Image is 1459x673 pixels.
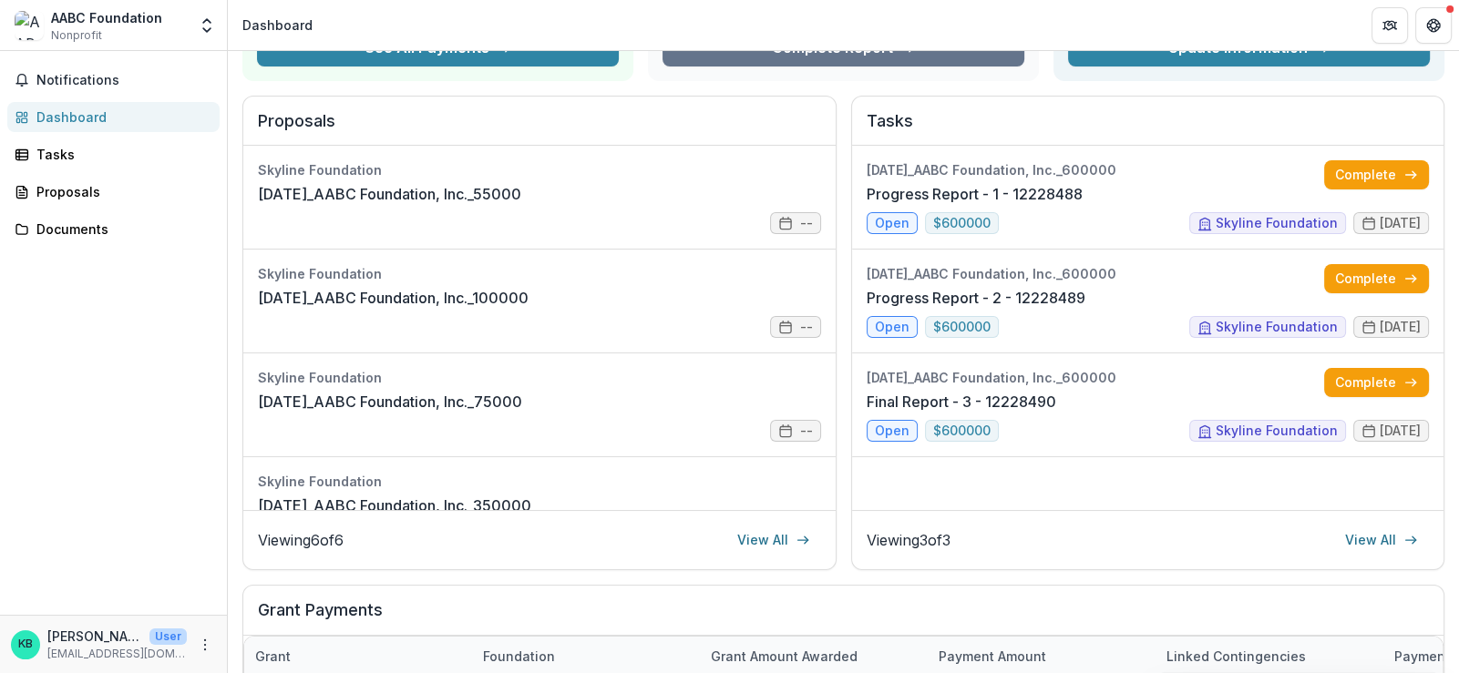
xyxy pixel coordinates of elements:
h2: Grant Payments [258,600,1429,635]
a: Final Report - 3 - 12228490 [867,391,1056,413]
p: Viewing 3 of 3 [867,529,950,551]
div: Grant [244,647,302,666]
div: AABC Foundation [51,8,162,27]
a: Tasks [7,139,220,169]
a: Complete [1324,264,1429,293]
div: Foundation [472,647,566,666]
span: Nonprofit [51,27,102,44]
a: Dashboard [7,102,220,132]
a: View All [726,525,821,555]
button: Open entity switcher [194,7,220,44]
a: Progress Report - 2 - 12228489 [867,287,1085,309]
div: Documents [36,219,205,239]
img: AABC Foundation [15,11,44,40]
span: Notifications [36,73,212,88]
nav: breadcrumb [235,12,320,38]
a: Documents [7,214,220,244]
p: User [149,628,187,645]
button: More [194,634,216,656]
div: Grant amount awarded [700,647,868,666]
div: Dashboard [36,107,205,127]
a: [DATE]_AABC Foundation, Inc._75000 [258,391,522,413]
p: [PERSON_NAME] [47,627,142,646]
a: [DATE]_AABC Foundation, Inc._55000 [258,183,521,205]
div: Linked Contingencies [1156,647,1317,666]
div: Proposals [36,182,205,201]
button: Partners [1372,7,1408,44]
a: Proposals [7,177,220,207]
h2: Proposals [258,111,821,146]
p: [EMAIL_ADDRESS][DOMAIN_NAME] [47,646,187,662]
div: Payment Amount [928,647,1057,666]
h2: Tasks [867,111,1430,146]
div: Dashboard [242,15,313,35]
button: Get Help [1415,7,1452,44]
p: Viewing 6 of 6 [258,529,344,551]
div: Tasks [36,145,205,164]
a: View All [1334,525,1429,555]
a: [DATE]_AABC Foundation, Inc._100000 [258,287,529,309]
a: Progress Report - 1 - 12228488 [867,183,1083,205]
button: Notifications [7,66,220,95]
a: Complete [1324,160,1429,189]
a: [DATE]_AABC Foundation, Inc._350000 [258,495,531,516]
a: Complete [1324,368,1429,397]
div: Kate Bauer [18,638,33,650]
